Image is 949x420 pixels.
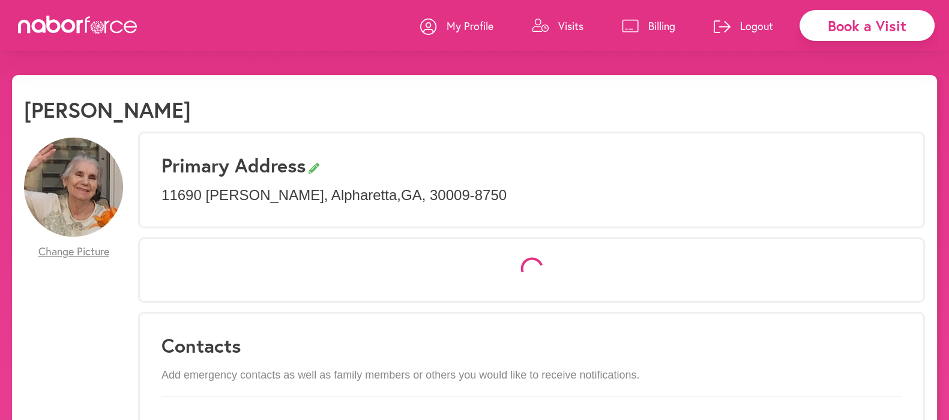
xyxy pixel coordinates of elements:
a: Billing [622,8,675,44]
div: Book a Visit [800,10,935,41]
a: My Profile [420,8,493,44]
a: Visits [532,8,583,44]
h3: Primary Address [161,154,902,177]
span: Change Picture [38,245,109,258]
p: Logout [740,19,773,33]
img: lLx1PYViTfqQPzsPUf0E [24,138,123,237]
p: Billing [648,19,675,33]
p: Visits [558,19,583,33]
p: My Profile [447,19,493,33]
p: Add emergency contacts as well as family members or others you would like to receive notifications. [161,369,902,382]
h3: Contacts [161,334,902,357]
h1: [PERSON_NAME] [24,97,191,123]
p: 11690 [PERSON_NAME] , Alpharetta , GA , 30009-8750 [161,187,902,204]
a: Logout [714,8,773,44]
